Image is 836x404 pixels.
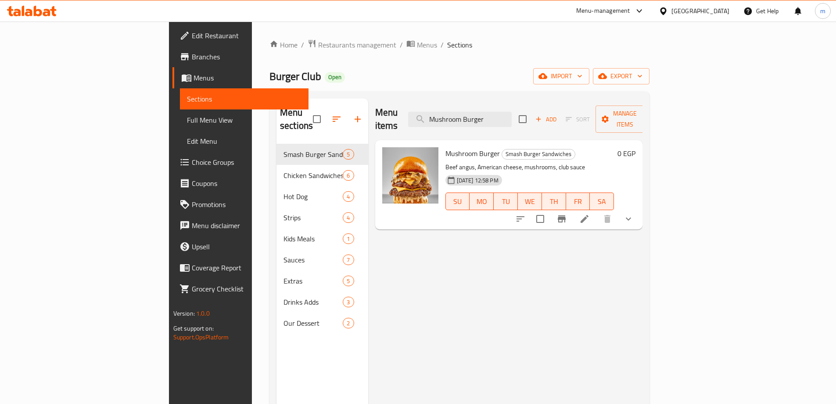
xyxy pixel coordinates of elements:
[308,39,396,51] a: Restaurants management
[173,308,195,319] span: Version:
[408,112,512,127] input: search
[417,40,437,50] span: Menus
[502,149,575,160] div: Smash Burger Sandwiches
[276,228,368,249] div: Kids Meals1
[343,149,354,160] div: items
[192,220,301,231] span: Menu disclaimer
[276,207,368,228] div: Strips4
[276,249,368,270] div: Sauces7
[470,193,494,210] button: MO
[445,193,470,210] button: SU
[172,215,309,236] a: Menu disclaimer
[283,297,343,307] span: Drinks Adds
[603,108,647,130] span: Manage items
[192,199,301,210] span: Promotions
[172,25,309,46] a: Edit Restaurant
[194,73,301,83] span: Menus
[513,110,532,128] span: Select section
[180,109,309,131] a: Full Menu View
[343,319,353,328] span: 2
[196,308,210,319] span: 1.0.0
[192,241,301,252] span: Upsell
[343,276,354,286] div: items
[172,152,309,173] a: Choice Groups
[497,195,514,208] span: TU
[343,171,353,180] span: 6
[576,6,630,16] div: Menu-management
[445,162,614,173] p: Beef angus, American cheese, mushrooms, club sauce
[343,255,354,265] div: items
[375,106,398,132] h2: Menu items
[618,208,639,229] button: show more
[283,170,343,181] span: Chicken Sandwiches
[453,176,502,185] span: [DATE] 12:58 PM
[441,40,444,50] li: /
[600,71,642,82] span: export
[192,30,301,41] span: Edit Restaurant
[343,298,353,306] span: 3
[343,318,354,328] div: items
[343,170,354,181] div: items
[623,214,634,224] svg: Show Choices
[172,46,309,67] a: Branches
[590,193,614,210] button: SA
[531,210,549,228] span: Select to update
[283,276,343,286] span: Extras
[579,214,590,224] a: Edit menu item
[283,149,343,160] span: Smash Burger Sandwiches
[192,51,301,62] span: Branches
[343,214,353,222] span: 4
[172,236,309,257] a: Upsell
[597,208,618,229] button: delete
[400,40,403,50] li: /
[406,39,437,51] a: Menus
[173,331,229,343] a: Support.OpsPlatform
[308,110,326,128] span: Select all sections
[318,40,396,50] span: Restaurants management
[502,149,575,159] span: Smash Burger Sandwiches
[187,136,301,146] span: Edit Menu
[172,257,309,278] a: Coverage Report
[325,73,345,81] span: Open
[269,66,321,86] span: Burger Club
[343,191,354,202] div: items
[276,270,368,291] div: Extras5
[820,6,825,16] span: m
[521,195,538,208] span: WE
[172,173,309,194] a: Coupons
[473,195,490,208] span: MO
[343,193,353,201] span: 4
[593,195,610,208] span: SA
[382,147,438,204] img: Mushroom Burger
[449,195,466,208] span: SU
[533,68,589,84] button: import
[325,72,345,83] div: Open
[510,208,531,229] button: sort-choices
[283,255,343,265] span: Sauces
[276,186,368,207] div: Hot Dog4
[551,208,572,229] button: Branch-specific-item
[283,318,343,328] span: Our Dessert
[283,233,343,244] span: Kids Meals
[276,313,368,334] div: Our Dessert2
[671,6,729,16] div: [GEOGRAPHIC_DATA]
[187,94,301,104] span: Sections
[347,109,368,130] button: Add section
[173,323,214,334] span: Get support on:
[283,191,343,202] span: Hot Dog
[192,178,301,189] span: Coupons
[494,193,518,210] button: TU
[276,291,368,313] div: Drinks Adds3
[617,147,635,160] h6: 0 EGP
[192,262,301,273] span: Coverage Report
[283,212,343,223] div: Strips
[540,71,582,82] span: import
